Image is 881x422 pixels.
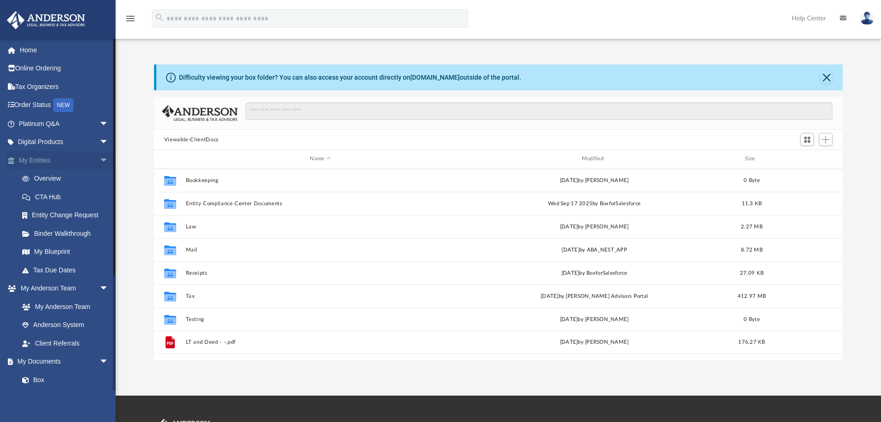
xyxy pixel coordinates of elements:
div: Difficulty viewing your box folder? You can also access your account directly on outside of the p... [179,73,521,82]
a: Client Referrals [13,334,118,353]
div: [DATE] by [PERSON_NAME] [459,315,729,323]
div: [DATE] by [PERSON_NAME] [459,222,729,231]
a: My Entitiesarrow_drop_down [6,151,123,170]
a: Meeting Minutes [13,389,118,408]
span: 0 Byte [744,316,760,321]
a: Online Ordering [6,59,123,78]
input: Search files and folders [246,102,832,120]
span: 176.27 KB [738,340,765,345]
a: My Documentsarrow_drop_down [6,353,118,371]
a: Order StatusNEW [6,96,123,115]
a: My Anderson Teamarrow_drop_down [6,279,118,298]
button: Close [820,71,833,84]
span: 27.09 KB [740,270,764,275]
div: [DATE] by [PERSON_NAME] [459,176,729,184]
a: menu [125,18,136,24]
button: Viewable-ClientDocs [164,136,219,144]
span: 0 Byte [744,177,760,183]
img: Anderson Advisors Platinum Portal [4,11,88,29]
span: arrow_drop_down [99,279,118,298]
a: Digital Productsarrow_drop_down [6,133,123,151]
button: Switch to Grid View [801,133,814,146]
a: Tax Organizers [6,77,123,96]
span: arrow_drop_down [99,353,118,372]
div: Modified [459,155,729,163]
button: Entity Compliance Center Documents [185,201,455,207]
div: id [774,155,839,163]
button: Testing [185,316,455,322]
img: User Pic [860,12,874,25]
a: Platinum Q&Aarrow_drop_down [6,114,123,133]
a: Anderson System [13,316,118,334]
div: [DATE] by [PERSON_NAME] [459,338,729,346]
div: NEW [53,98,74,112]
a: Home [6,41,123,59]
div: Name [185,155,455,163]
i: search [154,13,165,23]
button: Add [819,133,833,146]
i: menu [125,13,136,24]
div: grid [154,169,843,360]
a: My Anderson Team [13,297,113,316]
button: Receipts [185,270,455,276]
button: Bookkeeping [185,177,455,183]
a: CTA Hub [13,188,123,206]
span: 412.97 MB [738,293,766,298]
div: [DATE] by [PERSON_NAME] Advisors Portal [459,292,729,300]
a: Tax Due Dates [13,261,123,279]
a: Box [13,371,113,389]
button: Law [185,224,455,230]
div: Wed Sep 17 2025 by BoxforSalesforce [459,199,729,208]
span: 8.72 MB [741,247,763,252]
a: My Blueprint [13,243,118,261]
div: [DATE] by BoxforSalesforce [459,269,729,277]
a: Entity Change Request [13,206,123,225]
button: Mail [185,247,455,253]
span: arrow_drop_down [99,151,118,170]
span: 11.3 KB [741,201,762,206]
a: Overview [13,170,123,188]
span: arrow_drop_down [99,114,118,133]
a: [DOMAIN_NAME] [410,74,460,81]
button: LT and Deed - -.pdf [185,339,455,345]
span: 2.27 MB [741,224,763,229]
div: id [158,155,181,163]
div: Size [733,155,770,163]
a: Binder Walkthrough [13,224,123,243]
span: arrow_drop_down [99,133,118,152]
div: [DATE] by ABA_NEST_APP [459,246,729,254]
button: Tax [185,293,455,299]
